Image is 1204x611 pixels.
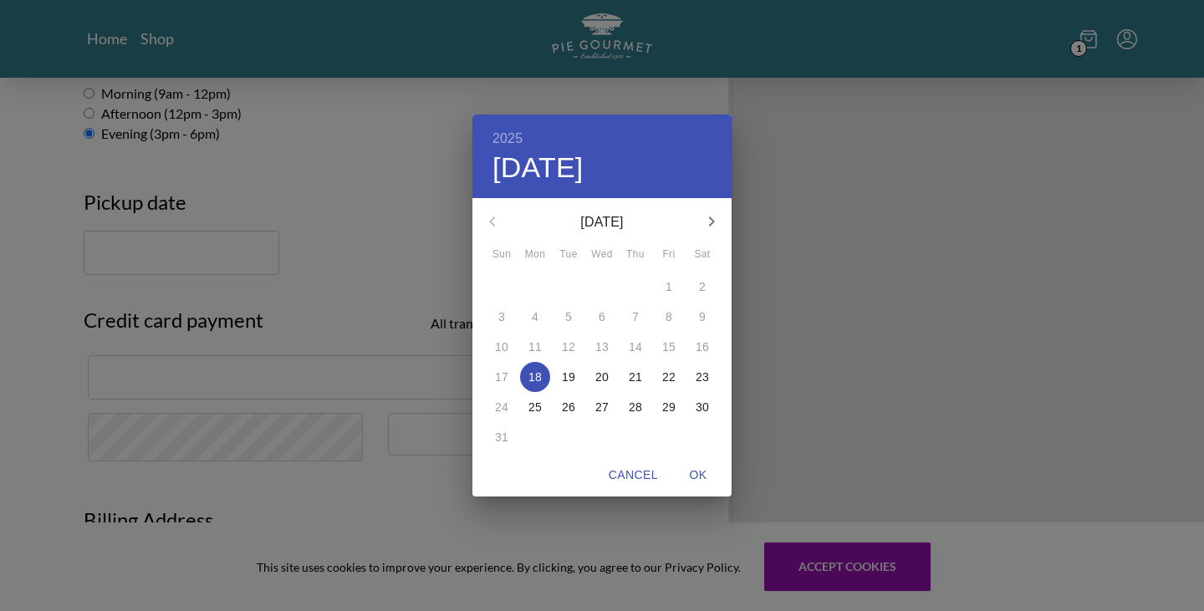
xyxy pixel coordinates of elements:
p: 18 [528,369,542,385]
button: 30 [687,392,717,422]
p: 30 [696,399,709,415]
button: 23 [687,362,717,392]
button: 28 [620,392,650,422]
button: 2025 [492,127,523,150]
p: 19 [562,369,575,385]
span: Sat [687,247,717,263]
p: 20 [595,369,609,385]
button: 22 [654,362,684,392]
button: 20 [587,362,617,392]
button: 18 [520,362,550,392]
span: Tue [554,247,584,263]
span: OK [678,465,718,486]
button: 25 [520,392,550,422]
span: Cancel [609,465,658,486]
button: [DATE] [492,150,584,186]
span: Thu [620,247,650,263]
p: [DATE] [513,212,691,232]
button: 21 [620,362,650,392]
p: 23 [696,369,709,385]
p: 25 [528,399,542,415]
span: Wed [587,247,617,263]
button: 19 [554,362,584,392]
span: Sun [487,247,517,263]
p: 21 [629,369,642,385]
button: 26 [554,392,584,422]
span: Fri [654,247,684,263]
p: 27 [595,399,609,415]
span: Mon [520,247,550,263]
button: 27 [587,392,617,422]
p: 26 [562,399,575,415]
button: 29 [654,392,684,422]
button: OK [671,460,725,491]
p: 28 [629,399,642,415]
button: Cancel [602,460,665,491]
p: 22 [662,369,676,385]
p: 29 [662,399,676,415]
